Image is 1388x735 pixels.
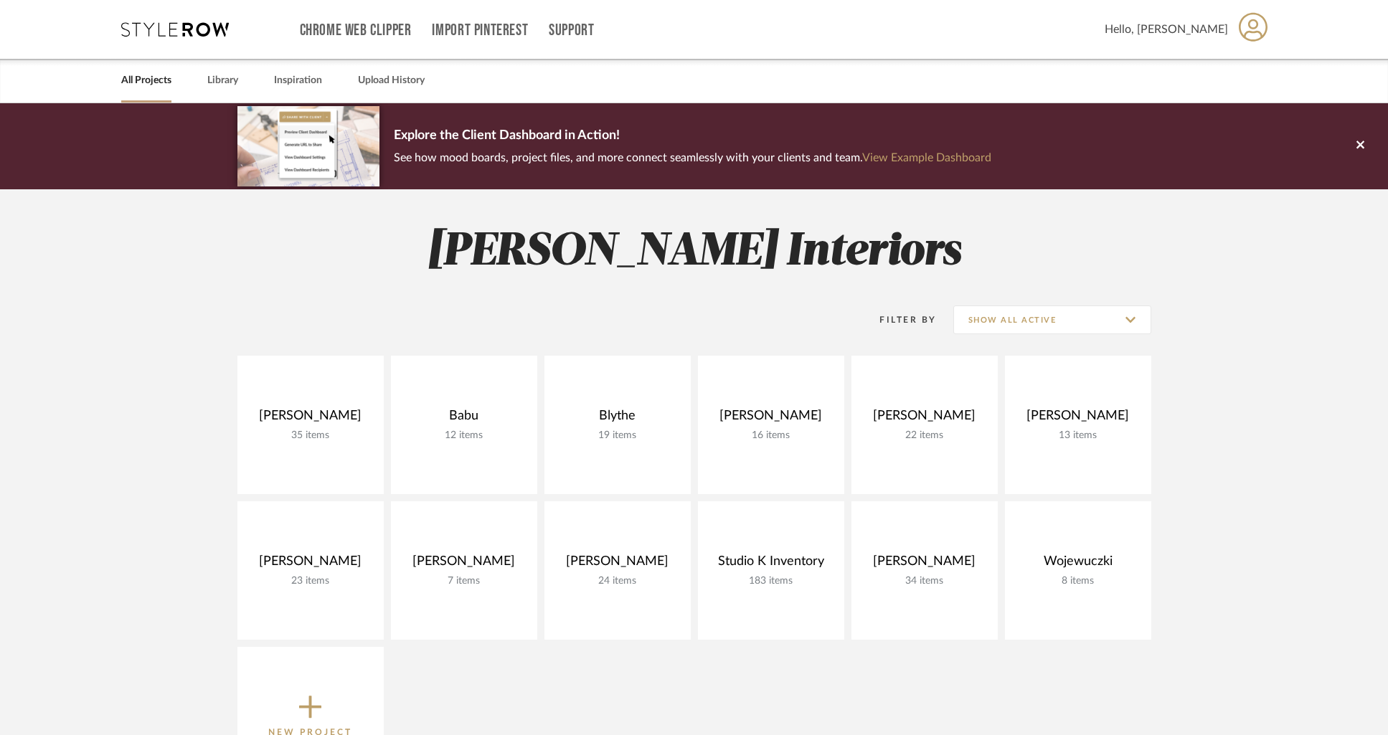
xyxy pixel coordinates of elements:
div: 34 items [863,575,986,587]
div: Babu [402,408,526,430]
div: Wojewuczki [1016,554,1140,575]
div: 22 items [863,430,986,442]
a: Upload History [358,71,425,90]
div: 24 items [556,575,679,587]
div: Blythe [556,408,679,430]
h2: [PERSON_NAME] Interiors [178,225,1211,279]
div: [PERSON_NAME] [249,408,372,430]
a: Chrome Web Clipper [300,24,412,37]
p: Explore the Client Dashboard in Action! [394,125,991,148]
div: 8 items [1016,575,1140,587]
p: See how mood boards, project files, and more connect seamlessly with your clients and team. [394,148,991,168]
div: 23 items [249,575,372,587]
div: [PERSON_NAME] [249,554,372,575]
div: [PERSON_NAME] [863,408,986,430]
a: Inspiration [274,71,322,90]
div: 12 items [402,430,526,442]
div: 35 items [249,430,372,442]
div: 7 items [402,575,526,587]
div: [PERSON_NAME] [709,408,833,430]
img: d5d033c5-7b12-40c2-a960-1ecee1989c38.png [237,106,379,186]
span: Hello, [PERSON_NAME] [1105,21,1228,38]
div: 16 items [709,430,833,442]
a: Import Pinterest [432,24,528,37]
div: 183 items [709,575,833,587]
div: 13 items [1016,430,1140,442]
div: [PERSON_NAME] [402,554,526,575]
div: Studio K Inventory [709,554,833,575]
div: [PERSON_NAME] [556,554,679,575]
a: View Example Dashboard [862,152,991,163]
a: Support [549,24,594,37]
div: 19 items [556,430,679,442]
div: Filter By [861,313,937,327]
div: [PERSON_NAME] [863,554,986,575]
div: [PERSON_NAME] [1016,408,1140,430]
a: Library [207,71,238,90]
a: All Projects [121,71,171,90]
